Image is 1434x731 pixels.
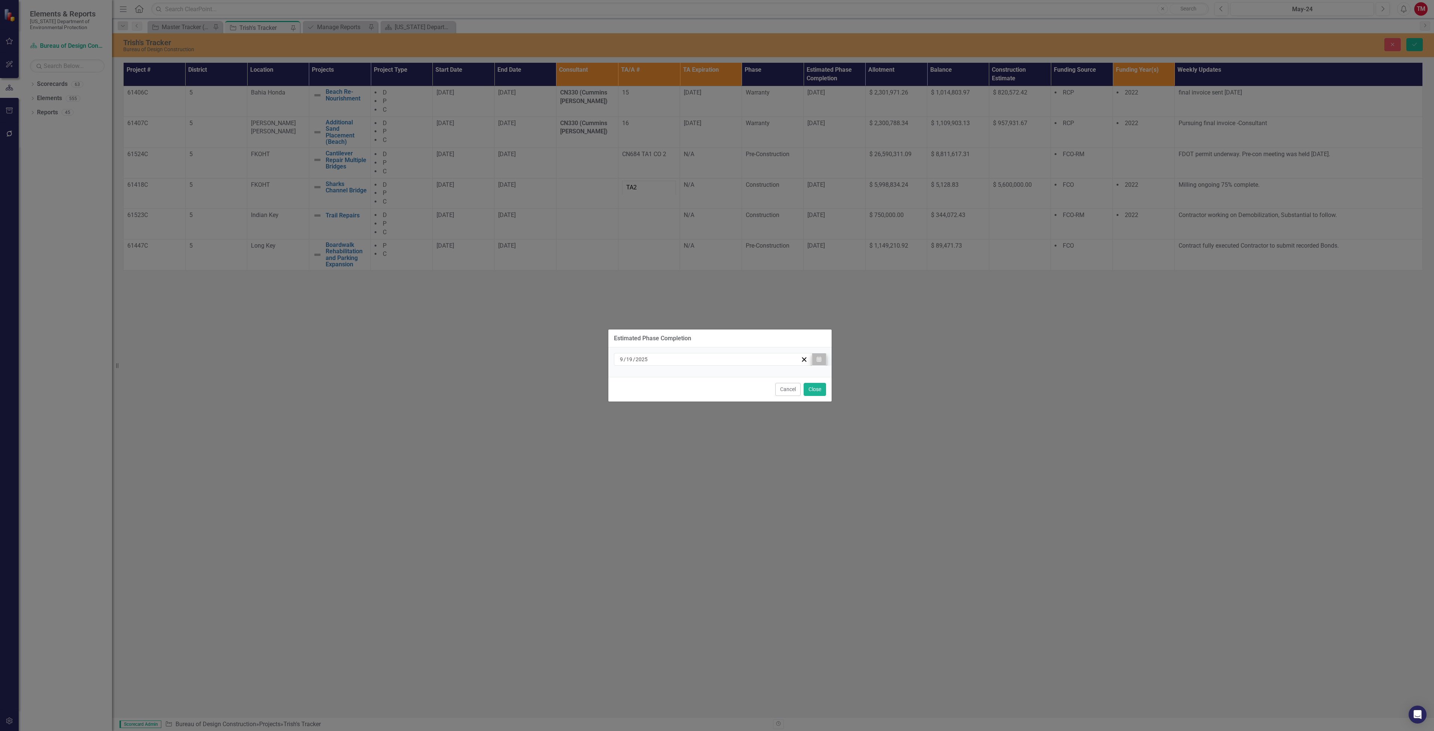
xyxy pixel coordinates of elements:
div: Estimated Phase Completion [614,335,691,342]
div: Open Intercom Messenger [1409,706,1427,724]
button: Close [804,383,826,396]
button: Cancel [775,383,801,396]
span: / [624,356,626,363]
span: / [633,356,635,363]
